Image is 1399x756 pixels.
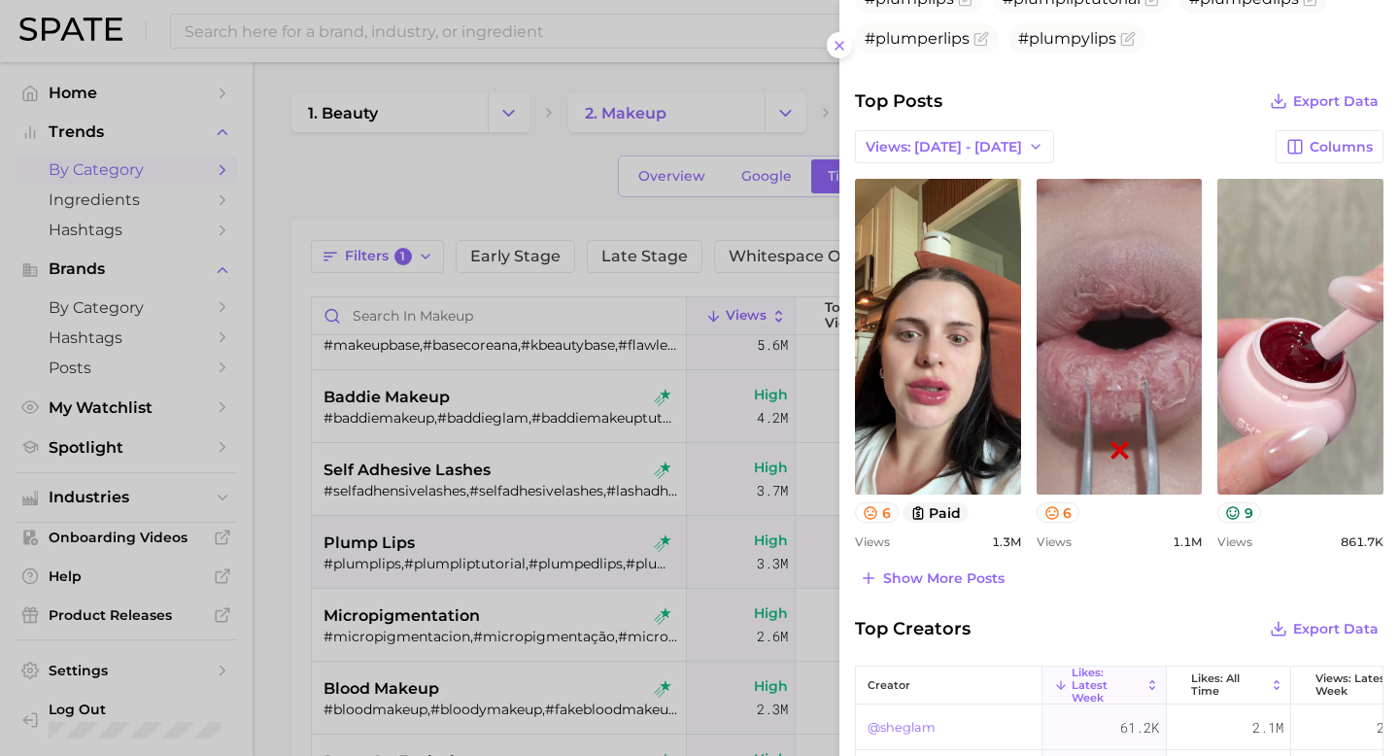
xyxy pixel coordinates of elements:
[868,716,936,739] a: @sheglam
[855,565,1009,592] button: Show more posts
[1191,672,1266,698] span: Likes: All Time
[865,29,970,48] span: #plumperlips
[1217,534,1252,549] span: Views
[1173,534,1202,549] span: 1.1m
[883,570,1005,587] span: Show more posts
[1293,621,1379,637] span: Export Data
[1293,93,1379,110] span: Export Data
[855,502,899,523] button: 6
[1265,615,1383,642] button: Export Data
[866,139,1022,155] span: Views: [DATE] - [DATE]
[1252,716,1283,739] span: 2.1m
[1042,667,1167,704] button: Likes: Latest Week
[903,502,970,523] button: paid
[868,679,910,692] span: creator
[973,31,989,47] button: Flag as miscategorized or irrelevant
[1217,502,1261,523] button: 9
[855,615,971,642] span: Top Creators
[1120,716,1159,739] span: 61.2k
[1037,534,1072,549] span: Views
[1037,502,1080,523] button: 6
[1341,534,1383,549] span: 861.7k
[855,130,1054,163] button: Views: [DATE] - [DATE]
[1072,667,1142,704] span: Likes: Latest Week
[1018,29,1116,48] span: #plumpylips
[1310,139,1373,155] span: Columns
[855,87,942,115] span: Top Posts
[1167,667,1291,704] button: Likes: All Time
[1265,87,1383,115] button: Export Data
[1276,130,1383,163] button: Columns
[992,534,1021,549] span: 1.3m
[855,534,890,549] span: Views
[1120,31,1136,47] button: Flag as miscategorized or irrelevant
[1315,672,1390,698] span: Views: Latest Week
